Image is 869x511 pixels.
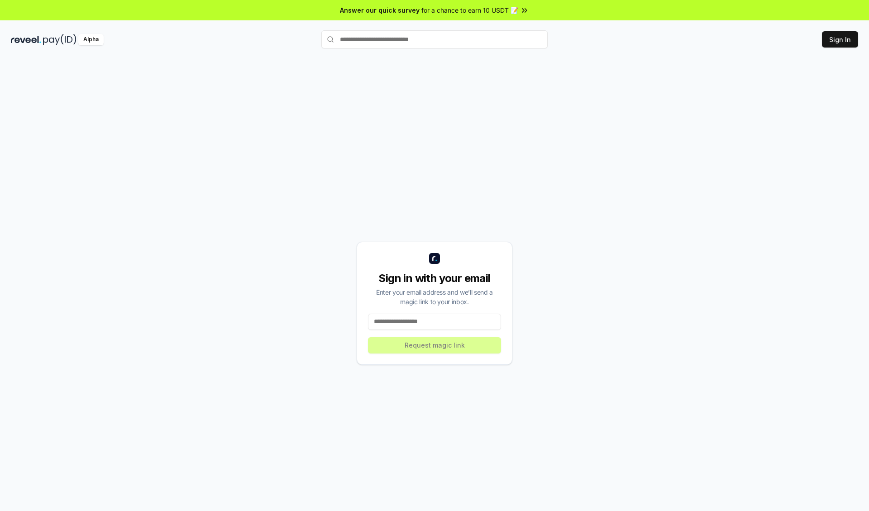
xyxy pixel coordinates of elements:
img: logo_small [429,253,440,264]
div: Sign in with your email [368,271,501,286]
span: Answer our quick survey [340,5,420,15]
img: reveel_dark [11,34,41,45]
div: Alpha [78,34,104,45]
img: pay_id [43,34,76,45]
div: Enter your email address and we’ll send a magic link to your inbox. [368,287,501,306]
span: for a chance to earn 10 USDT 📝 [421,5,518,15]
button: Sign In [822,31,858,48]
